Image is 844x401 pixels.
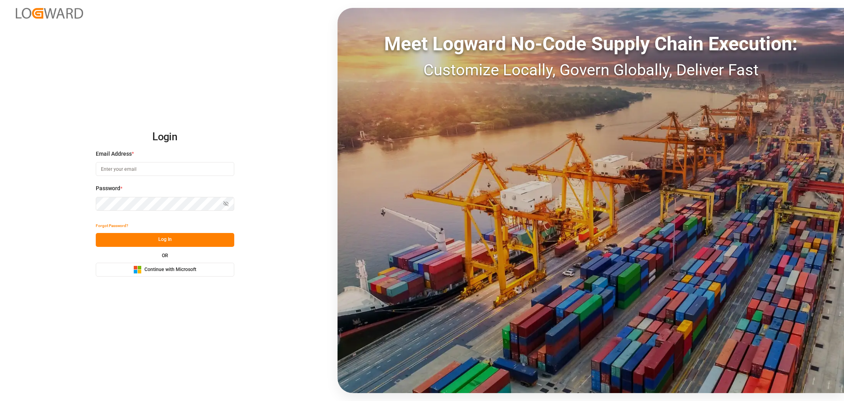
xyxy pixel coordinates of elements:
[96,184,120,193] span: Password
[96,219,128,233] button: Forgot Password?
[16,8,83,19] img: Logward_new_orange.png
[96,162,234,176] input: Enter your email
[96,124,234,150] h2: Login
[144,266,196,273] span: Continue with Microsoft
[338,58,844,82] div: Customize Locally, Govern Globally, Deliver Fast
[338,30,844,58] div: Meet Logward No-Code Supply Chain Execution:
[96,150,132,158] span: Email Address
[96,233,234,247] button: Log In
[162,253,168,258] small: OR
[96,263,234,277] button: Continue with Microsoft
